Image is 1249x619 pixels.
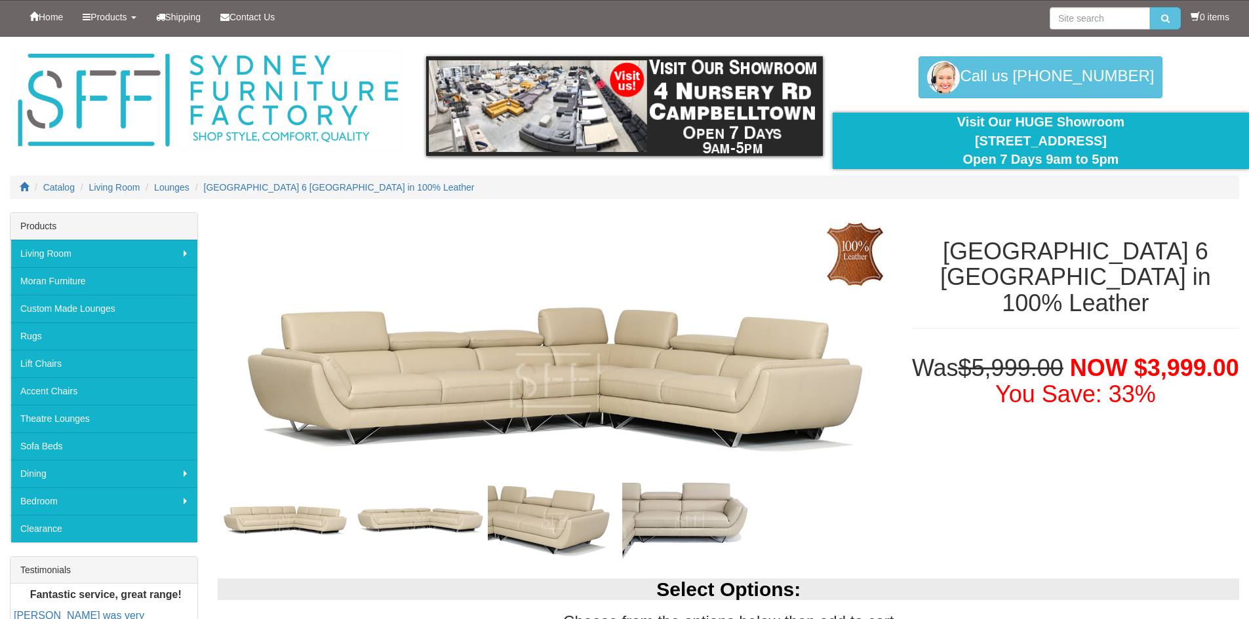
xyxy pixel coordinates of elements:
[30,589,182,600] b: Fantastic service, great range!
[20,1,73,33] a: Home
[90,12,127,22] span: Products
[10,487,197,515] a: Bedroom
[10,460,197,487] a: Dining
[912,238,1239,316] h1: [GEOGRAPHIC_DATA] 6 [GEOGRAPHIC_DATA] in 100% Leather
[146,1,211,33] a: Shipping
[10,405,197,432] a: Theatre Lounges
[656,578,801,600] b: Select Options:
[10,377,197,405] a: Accent Chairs
[10,322,197,350] a: Rugs
[10,240,197,267] a: Living Room
[912,355,1239,407] h1: Was
[995,381,1156,407] font: You Save: 33%
[426,56,823,156] img: showroom.gif
[89,182,140,193] a: Living Room
[204,182,475,193] a: [GEOGRAPHIC_DATA] 6 [GEOGRAPHIC_DATA] in 100% Leather
[10,267,197,295] a: Moran Furniture
[10,432,197,460] a: Sofa Beds
[43,182,75,193] a: Catalog
[1050,7,1150,29] input: Site search
[10,213,197,240] div: Products
[210,1,285,33] a: Contact Us
[1070,354,1239,381] span: NOW $3,999.00
[843,113,1239,169] div: Visit Our HUGE Showroom [STREET_ADDRESS] Open 7 Days 9am to 5pm
[10,515,197,542] a: Clearance
[10,350,197,377] a: Lift Chairs
[10,557,197,584] div: Testimonials
[229,12,275,22] span: Contact Us
[73,1,146,33] a: Products
[959,354,1063,381] del: $5,999.00
[11,50,405,151] img: Sydney Furniture Factory
[39,12,63,22] span: Home
[165,12,201,22] span: Shipping
[1191,10,1229,24] li: 0 items
[154,182,189,193] a: Lounges
[10,295,197,322] a: Custom Made Lounges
